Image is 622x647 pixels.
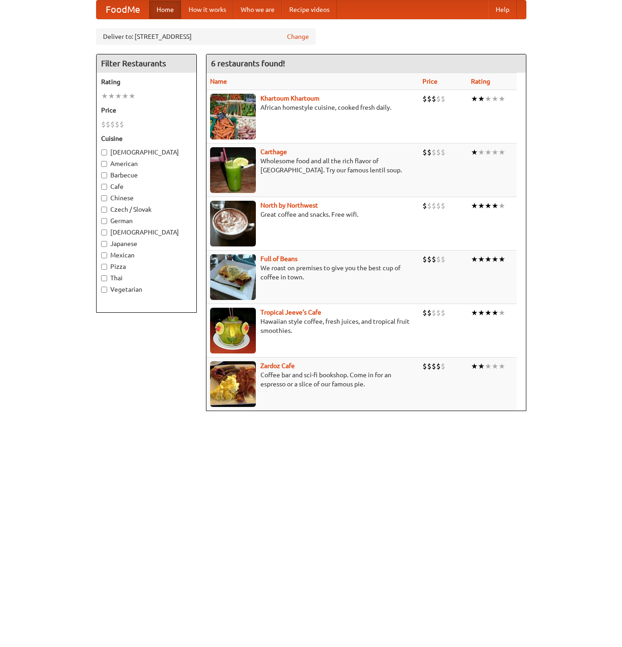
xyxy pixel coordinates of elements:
[211,59,285,68] ng-pluralize: 6 restaurants found!
[492,254,498,264] li: ★
[210,361,256,407] img: zardoz.jpg
[471,201,478,211] li: ★
[101,195,107,201] input: Chinese
[427,308,432,318] li: $
[101,275,107,281] input: Thai
[101,285,192,294] label: Vegetarian
[436,147,441,157] li: $
[115,119,119,129] li: $
[498,361,505,371] li: ★
[436,361,441,371] li: $
[485,94,492,104] li: ★
[101,228,192,237] label: [DEMOGRAPHIC_DATA]
[210,210,415,219] p: Great coffee and snacks. Free wifi.
[498,94,505,104] li: ★
[129,91,135,101] li: ★
[471,94,478,104] li: ★
[422,201,427,211] li: $
[101,239,192,248] label: Japanese
[260,148,287,155] b: Carthage
[101,262,192,271] label: Pizza
[471,147,478,157] li: ★
[260,95,319,102] a: Khartoum Khartoum
[101,241,107,247] input: Japanese
[427,201,432,211] li: $
[101,150,107,155] input: [DEMOGRAPHIC_DATA]
[260,255,297,262] a: Full of Beans
[498,201,505,211] li: ★
[485,361,492,371] li: ★
[432,147,436,157] li: $
[97,0,149,19] a: FoodMe
[436,308,441,318] li: $
[101,184,107,190] input: Cafe
[427,147,432,157] li: $
[210,147,256,193] img: carthage.jpg
[441,254,445,264] li: $
[432,254,436,264] li: $
[119,119,124,129] li: $
[101,205,192,214] label: Czech / Slovak
[485,308,492,318] li: ★
[149,0,181,19] a: Home
[478,254,485,264] li: ★
[260,362,295,369] b: Zardoz Cafe
[210,78,227,85] a: Name
[492,361,498,371] li: ★
[488,0,517,19] a: Help
[210,308,256,353] img: jeeves.jpg
[492,147,498,157] li: ★
[108,91,115,101] li: ★
[101,161,107,167] input: American
[422,78,438,85] a: Price
[210,201,256,246] img: north.jpg
[101,182,192,191] label: Cafe
[427,94,432,104] li: $
[101,148,192,157] label: [DEMOGRAPHIC_DATA]
[101,134,192,143] h5: Cuisine
[441,94,445,104] li: $
[260,202,318,209] a: North by Northwest
[422,308,427,318] li: $
[441,308,445,318] li: $
[485,147,492,157] li: ★
[210,263,415,282] p: We roast on premises to give you the best cup of coffee in town.
[427,361,432,371] li: $
[210,317,415,335] p: Hawaiian style coffee, fresh juices, and tropical fruit smoothies.
[122,91,129,101] li: ★
[498,147,505,157] li: ★
[106,119,110,129] li: $
[492,308,498,318] li: ★
[110,119,115,129] li: $
[441,147,445,157] li: $
[478,201,485,211] li: ★
[101,218,107,224] input: German
[492,94,498,104] li: ★
[498,254,505,264] li: ★
[101,91,108,101] li: ★
[422,147,427,157] li: $
[485,201,492,211] li: ★
[432,94,436,104] li: $
[101,207,107,213] input: Czech / Slovak
[260,309,321,316] a: Tropical Jeeve's Cafe
[478,94,485,104] li: ★
[471,361,478,371] li: ★
[101,273,192,283] label: Thai
[101,251,192,260] label: Mexican
[101,264,107,270] input: Pizza
[101,230,107,235] input: [DEMOGRAPHIC_DATA]
[478,147,485,157] li: ★
[101,171,192,180] label: Barbecue
[101,252,107,258] input: Mexican
[181,0,233,19] a: How it works
[478,308,485,318] li: ★
[436,201,441,211] li: $
[97,54,196,73] h4: Filter Restaurants
[471,78,490,85] a: Rating
[492,201,498,211] li: ★
[287,32,309,41] a: Change
[282,0,337,19] a: Recipe videos
[115,91,122,101] li: ★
